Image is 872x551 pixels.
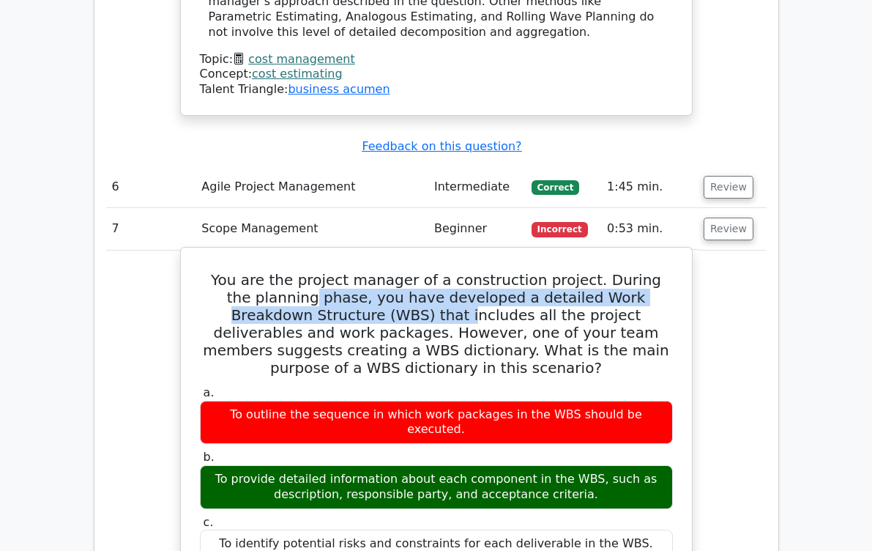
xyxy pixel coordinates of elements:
a: Feedback on this question? [362,139,521,153]
span: Incorrect [532,222,588,237]
span: a. [204,385,215,399]
span: Correct [532,180,579,195]
span: b. [204,450,215,464]
td: Agile Project Management [195,166,428,208]
div: To provide detailed information about each component in the WBS, such as description, responsible... [200,465,673,509]
td: Intermediate [428,166,526,208]
div: Concept: [200,67,673,82]
h5: You are the project manager of a construction project. During the planning phase, you have develo... [198,271,674,377]
td: 7 [106,208,196,250]
div: To outline the sequence in which work packages in the WBS should be executed. [200,401,673,445]
button: Review [704,218,753,240]
td: 0:53 min. [601,208,698,250]
a: cost estimating [252,67,343,81]
td: Scope Management [195,208,428,250]
td: Beginner [428,208,526,250]
button: Review [704,176,753,199]
a: cost management [248,52,354,66]
td: 6 [106,166,196,208]
div: Topic: [200,52,673,67]
div: Talent Triangle: [200,52,673,97]
span: c. [204,515,214,529]
td: 1:45 min. [601,166,698,208]
a: business acumen [288,82,390,96]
